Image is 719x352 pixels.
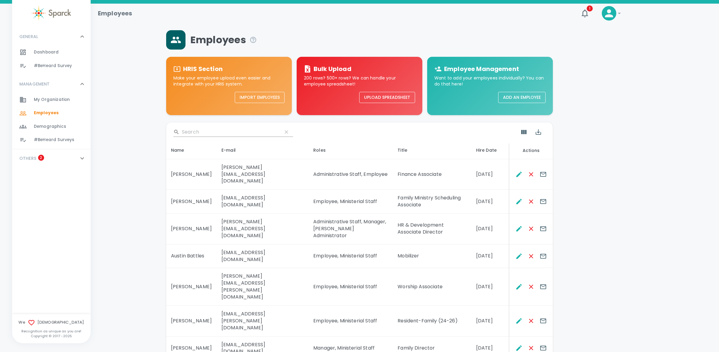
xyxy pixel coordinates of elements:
[537,195,549,208] button: Send E-mails
[393,306,471,337] td: Resident-Family (24-26)
[398,147,466,154] div: Title
[393,268,471,306] td: Worship Associate
[513,281,525,293] button: Edit
[12,59,91,73] a: #BeHeard Survey
[525,250,537,262] button: Remove Employee
[166,159,217,190] td: [PERSON_NAME]
[173,129,179,135] svg: Search
[471,214,509,244] td: [DATE]
[221,147,304,154] div: E-mail
[217,214,308,244] td: [PERSON_NAME][EMAIL_ADDRESS][DOMAIN_NAME]
[531,125,546,139] button: Export
[34,49,59,55] span: Dashboard
[525,281,537,293] button: Remove Employee
[471,244,509,268] td: [DATE]
[525,223,537,235] button: Remove Employee
[34,137,74,143] span: #BeHeard Surveys
[525,195,537,208] button: Remove Employee
[12,334,91,338] p: Copyright © 2017 - 2025
[171,147,212,154] div: Name
[166,306,217,337] td: [PERSON_NAME]
[471,306,509,337] td: [DATE]
[537,250,549,262] button: Send E-mails
[182,127,277,137] input: Search
[513,315,525,327] button: Edit
[537,281,549,293] button: Send E-mails
[12,133,91,147] a: #BeHeard Surveys
[471,190,509,214] td: [DATE]
[498,92,546,103] button: Add an Employee
[513,195,525,208] button: Edit
[217,306,308,337] td: [EMAIL_ADDRESS][PERSON_NAME][DOMAIN_NAME]
[525,168,537,180] button: Remove Employee
[12,75,91,93] div: MANAGEMENT
[471,268,509,306] td: [DATE]
[314,64,351,74] h6: Bulk Upload
[32,6,71,20] img: Sparck logo
[476,147,505,154] div: Hire Date
[166,190,217,214] td: [PERSON_NAME]
[537,315,549,327] button: Send E-mails
[471,159,509,190] td: [DATE]
[166,268,217,306] td: [PERSON_NAME]
[304,75,415,87] p: 200 rows? 500+ rows? We can handle your employee spreadsheet!
[537,168,549,180] button: Send E-mails
[517,125,531,139] button: Show Columns
[12,46,91,75] div: GENERAL
[393,190,471,214] td: Family Ministry Scheduling Associate
[183,64,223,74] h6: HRIS Section
[166,214,217,244] td: [PERSON_NAME]
[217,190,308,214] td: [EMAIL_ADDRESS][DOMAIN_NAME]
[34,110,59,116] span: Employees
[19,34,38,40] p: GENERAL
[190,34,257,46] span: Employees
[313,147,388,154] div: Roles
[173,75,285,87] p: Make your employee upload even easier and integrate with your HRIS system.
[308,214,393,244] td: Administrative Staff, Manager, [PERSON_NAME] Administrator
[19,81,50,87] p: MANAGEMENT
[308,159,393,190] td: Administrative Staff, Employee
[308,244,393,268] td: Employee, Ministerial Staff
[308,190,393,214] td: Employee, Ministerial Staff
[38,155,44,161] span: 2
[578,6,592,21] button: 1
[12,329,91,334] p: Recognition as unique as you are!
[12,120,91,133] a: Demographics
[393,244,471,268] td: Mobilizer
[587,5,593,11] span: 1
[217,159,308,190] td: [PERSON_NAME][EMAIL_ADDRESS][DOMAIN_NAME]
[12,149,91,167] div: OTHERS2
[166,244,217,268] td: Austin Battles
[12,93,91,149] div: MANAGEMENT
[308,268,393,306] td: Employee, Ministerial Staff
[12,46,91,59] a: Dashboard
[537,223,549,235] button: Send E-mails
[12,93,91,106] a: My Organization
[34,63,72,69] span: #BeHeard Survey
[12,106,91,120] a: Employees
[217,244,308,268] td: [EMAIL_ADDRESS][DOMAIN_NAME]
[19,155,36,161] p: OTHERS
[393,214,471,244] td: HR & Development Associate Director
[434,75,546,87] p: Want to add your employees individually? You can do that here!
[308,306,393,337] td: Employee, Ministerial Staff
[513,168,525,180] button: Edit
[34,124,66,130] span: Demographics
[513,250,525,262] button: Edit
[359,92,415,103] button: Upload Spreadsheet
[217,268,308,306] td: [PERSON_NAME][EMAIL_ADDRESS][PERSON_NAME][DOMAIN_NAME]
[12,27,91,46] div: GENERAL
[12,319,91,326] span: We [DEMOGRAPHIC_DATA]
[525,315,537,327] button: Remove Employee
[12,6,91,20] a: Sparck logo
[34,97,70,103] span: My Organization
[444,64,519,74] h6: Employee Management
[235,92,285,103] button: Import Employees
[393,159,471,190] td: Finance Associate
[513,223,525,235] button: Edit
